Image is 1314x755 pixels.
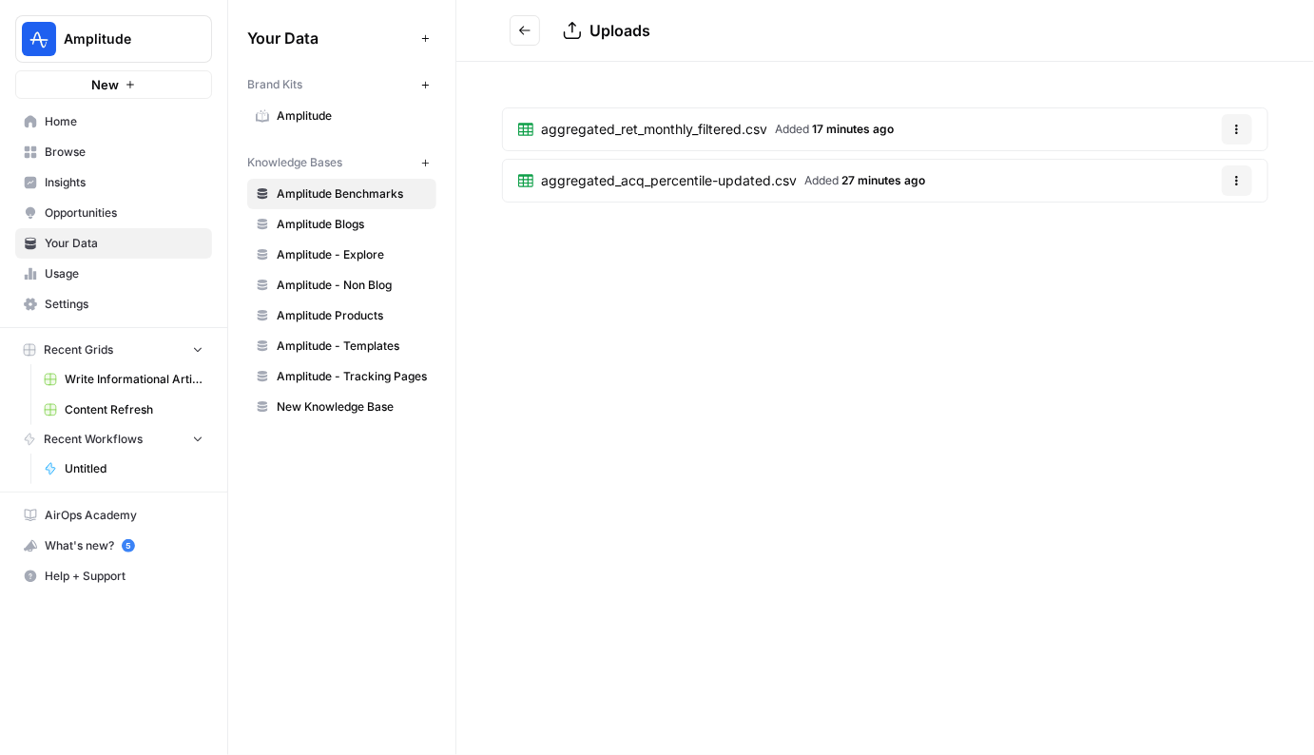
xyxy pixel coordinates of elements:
[15,167,212,198] a: Insights
[45,204,203,222] span: Opportunities
[247,392,436,422] a: New Knowledge Base
[277,307,428,324] span: Amplitude Products
[277,185,428,203] span: Amplitude Benchmarks
[247,209,436,240] a: Amplitude Blogs
[589,21,650,40] span: Uploads
[247,270,436,300] a: Amplitude - Non Blog
[22,22,56,56] img: Amplitude Logo
[812,122,894,136] span: 17 minutes ago
[35,364,212,395] a: Write Informational Article
[45,144,203,161] span: Browse
[45,507,203,524] span: AirOps Academy
[841,173,925,187] span: 27 minutes ago
[122,539,135,552] a: 5
[247,331,436,361] a: Amplitude - Templates
[45,235,203,252] span: Your Data
[15,500,212,531] a: AirOps Academy
[35,454,212,484] a: Untitled
[541,120,767,139] span: aggregated_ret_monthly_filtered.csv
[65,401,203,418] span: Content Refresh
[15,106,212,137] a: Home
[44,431,143,448] span: Recent Workflows
[775,121,894,138] span: Added
[247,361,436,392] a: Amplitude - Tracking Pages
[503,160,940,202] a: aggregated_acq_percentile-updated.csvAdded 27 minutes ago
[277,277,428,294] span: Amplitude - Non Blog
[277,246,428,263] span: Amplitude - Explore
[247,240,436,270] a: Amplitude - Explore
[804,172,925,189] span: Added
[15,259,212,289] a: Usage
[45,265,203,282] span: Usage
[15,336,212,364] button: Recent Grids
[15,289,212,319] a: Settings
[45,568,203,585] span: Help + Support
[277,398,428,416] span: New Knowledge Base
[15,198,212,228] a: Opportunities
[15,70,212,99] button: New
[45,113,203,130] span: Home
[91,75,119,94] span: New
[277,338,428,355] span: Amplitude - Templates
[15,137,212,167] a: Browse
[247,101,436,131] a: Amplitude
[247,27,414,49] span: Your Data
[15,425,212,454] button: Recent Workflows
[64,29,179,48] span: Amplitude
[45,296,203,313] span: Settings
[15,561,212,591] button: Help + Support
[541,171,797,190] span: aggregated_acq_percentile-updated.csv
[247,76,302,93] span: Brand Kits
[510,15,540,46] button: Go back
[16,532,211,560] div: What's new?
[65,371,203,388] span: Write Informational Article
[277,107,428,125] span: Amplitude
[15,228,212,259] a: Your Data
[45,174,203,191] span: Insights
[15,15,212,63] button: Workspace: Amplitude
[247,154,342,171] span: Knowledge Bases
[126,541,130,551] text: 5
[35,395,212,425] a: Content Refresh
[277,368,428,385] span: Amplitude - Tracking Pages
[44,341,113,358] span: Recent Grids
[503,108,909,150] a: aggregated_ret_monthly_filtered.csvAdded 17 minutes ago
[65,460,203,477] span: Untitled
[15,531,212,561] button: What's new? 5
[247,300,436,331] a: Amplitude Products
[247,179,436,209] a: Amplitude Benchmarks
[277,216,428,233] span: Amplitude Blogs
